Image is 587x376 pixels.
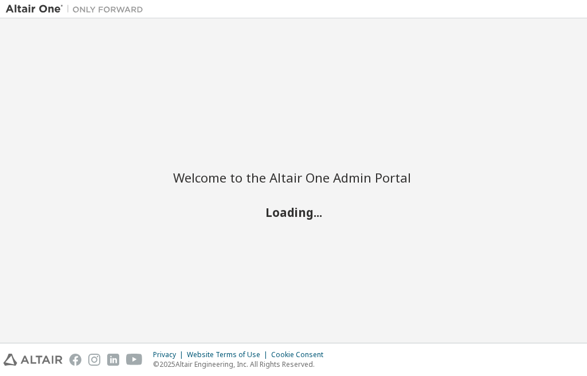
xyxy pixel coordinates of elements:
img: instagram.svg [88,354,100,366]
div: Cookie Consent [271,350,330,359]
img: altair_logo.svg [3,354,62,366]
div: Privacy [153,350,187,359]
img: youtube.svg [126,354,143,366]
img: linkedin.svg [107,354,119,366]
img: Altair One [6,3,149,15]
h2: Loading... [173,204,414,219]
h2: Welcome to the Altair One Admin Portal [173,169,414,185]
div: Website Terms of Use [187,350,271,359]
p: © 2025 Altair Engineering, Inc. All Rights Reserved. [153,359,330,369]
img: facebook.svg [69,354,81,366]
